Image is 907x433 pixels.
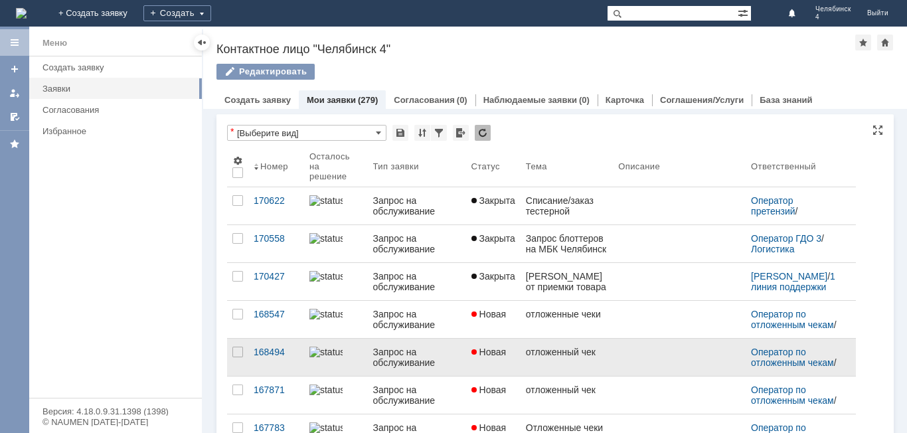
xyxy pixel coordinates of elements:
[466,187,521,224] a: Закрыта
[368,263,466,300] a: Запрос на обслуживание
[368,301,466,338] a: Запрос на обслуживание
[392,125,408,141] div: Сохранить вид
[521,377,613,414] a: отложенный чек
[471,271,515,282] span: Закрыта
[254,233,299,244] div: 170558
[37,57,199,78] a: Создать заявку
[42,418,189,426] div: © NAUMEN [DATE]-[DATE]
[304,146,368,187] th: Осталось на решение
[526,271,608,292] div: [PERSON_NAME] от приемки товара [PERSON_NAME] 4
[738,6,751,19] span: Расширенный поиск
[877,35,893,50] div: Сделать домашней страницей
[466,377,521,414] a: Новая
[304,263,368,300] a: statusbar-100 (1).png
[358,95,378,105] div: (279)
[368,225,466,262] a: Запрос на обслуживание
[309,385,343,395] img: statusbar-0 (1).png
[475,125,491,141] div: Обновлять список
[466,339,521,376] a: Новая
[304,339,368,376] a: statusbar-0 (1).png
[254,309,299,319] div: 168547
[4,106,25,128] a: Мои согласования
[471,195,515,206] span: Закрыта
[309,233,343,244] img: statusbar-100 (1).png
[368,146,466,187] th: Тип заявки
[42,105,194,115] div: Согласования
[373,347,461,368] div: Запрос на обслуживание
[521,301,613,338] a: отложенные чеки
[751,161,816,171] div: Ответственный
[248,263,304,300] a: 170427
[815,13,851,21] span: 4
[194,35,210,50] div: Скрыть меню
[855,35,871,50] div: Добавить в избранное
[143,5,211,21] div: Создать
[431,125,447,141] div: Фильтрация...
[618,161,660,171] div: Описание
[751,271,838,303] a: 1 линия поддержки МБК
[254,385,299,395] div: 167871
[751,195,840,217] div: /
[248,301,304,338] a: 168547
[260,161,288,171] div: Номер
[521,146,613,187] th: Тема
[4,58,25,80] a: Создать заявку
[309,309,343,319] img: statusbar-0 (1).png
[42,126,179,136] div: Избранное
[309,271,343,282] img: statusbar-100 (1).png
[373,271,461,292] div: Запрос на обслуживание
[751,309,840,330] div: /
[42,84,194,94] div: Заявки
[37,78,199,99] a: Заявки
[526,385,608,395] div: отложенный чек
[751,347,840,368] div: /
[254,422,299,433] div: 167783
[373,309,461,330] div: Запрос на обслуживание
[248,225,304,262] a: 170558
[368,187,466,224] a: Запрос на обслуживание
[760,95,812,105] a: База знаний
[224,95,291,105] a: Создать заявку
[471,385,507,395] span: Новая
[526,195,608,217] div: Списание/заказ тестерной продукции
[751,271,840,292] div: /
[471,422,507,433] span: Новая
[309,422,343,433] img: statusbar-0 (1).png
[309,195,343,206] img: statusbar-100 (1).png
[526,233,608,254] div: Запрос блоттеров на МБК Челябинск 4
[751,271,827,282] a: [PERSON_NAME]
[4,82,25,104] a: Мои заявки
[254,347,299,357] div: 168494
[254,195,299,206] div: 170622
[307,95,356,105] a: Мои заявки
[471,347,507,357] span: Новая
[751,233,840,254] div: /
[526,161,547,171] div: Тема
[309,347,343,357] img: statusbar-0 (1).png
[457,95,467,105] div: (0)
[466,146,521,187] th: Статус
[248,377,304,414] a: 167871
[526,309,608,319] div: отложенные чеки
[579,95,590,105] div: (0)
[414,125,430,141] div: Сортировка...
[751,347,834,368] a: Оператор по отложенным чекам
[254,271,299,282] div: 170427
[248,339,304,376] a: 168494
[373,195,461,217] div: Запрос на обслуживание
[373,161,422,171] div: Тип заявки
[304,187,368,224] a: statusbar-100 (1).png
[483,95,577,105] a: Наблюдаемые заявки
[466,225,521,262] a: Закрыта
[16,8,27,19] img: logo
[42,407,189,416] div: Версия: 4.18.0.9.31.1398 (1398)
[37,100,199,120] a: Согласования
[230,127,234,136] div: Настройки списка отличаются от сохраненных в виде
[248,187,304,224] a: 170622
[42,62,194,72] div: Создать заявку
[453,125,469,141] div: Экспорт списка
[751,244,794,254] a: Логистика
[521,187,613,224] a: Списание/заказ тестерной продукции
[42,35,67,51] div: Меню
[466,263,521,300] a: Закрыта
